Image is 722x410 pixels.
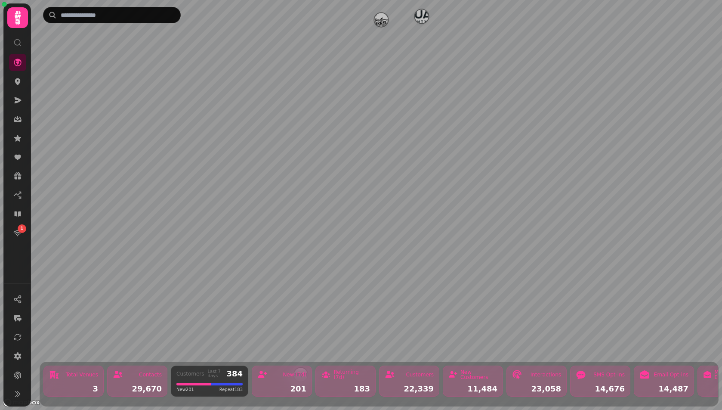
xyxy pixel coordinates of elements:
div: 183 [321,385,370,393]
div: Contacts [139,372,162,377]
div: New (7d) [283,372,306,377]
div: Customers [406,372,434,377]
div: 14,487 [639,385,688,393]
div: 11,484 [448,385,497,393]
div: Last 7 days [208,370,223,378]
div: Customers [176,371,204,376]
div: New Customers [460,370,497,380]
div: 3 [49,385,98,393]
div: Email Opt-ins [654,372,688,377]
span: Repeat 183 [219,386,243,393]
div: 23,058 [512,385,561,393]
span: 1 [21,226,23,232]
div: Returning (7d) [333,370,370,380]
div: 201 [257,385,306,393]
div: 14,676 [576,385,625,393]
span: New 201 [176,386,194,393]
div: Interactions [531,372,561,377]
div: Total Venues [66,372,98,377]
div: 29,670 [113,385,162,393]
div: 384 [226,370,243,378]
a: 1 [9,224,26,242]
a: Mapbox logo [3,398,40,407]
div: 22,339 [385,385,434,393]
div: SMS Opt-ins [593,372,625,377]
